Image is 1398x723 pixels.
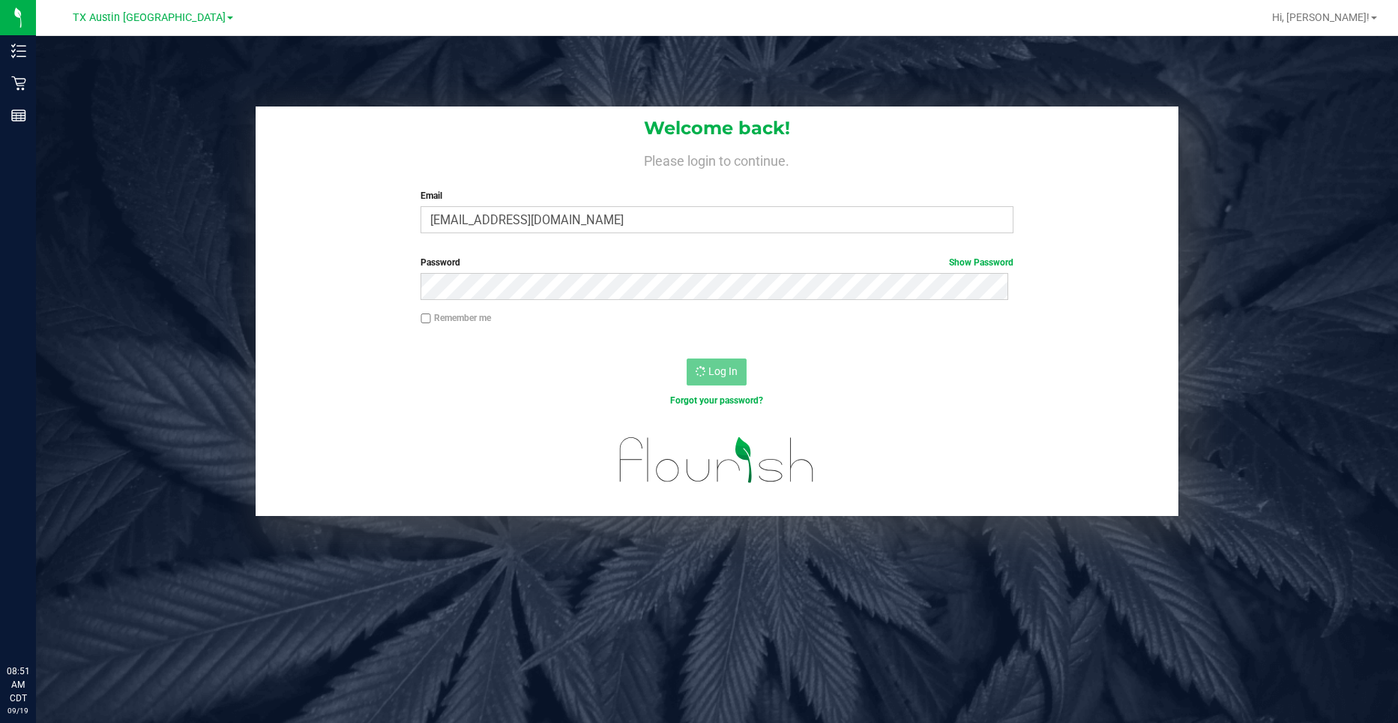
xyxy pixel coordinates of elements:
img: flourish_logo.svg [602,423,833,497]
p: 08:51 AM CDT [7,664,29,705]
a: Show Password [949,257,1013,268]
p: 09/19 [7,705,29,716]
h1: Welcome back! [256,118,1178,138]
span: Hi, [PERSON_NAME]! [1272,11,1370,23]
label: Remember me [421,311,491,325]
a: Forgot your password? [670,395,763,406]
inline-svg: Retail [11,76,26,91]
h4: Please login to continue. [256,150,1178,168]
span: Password [421,257,460,268]
span: Log In [708,365,738,377]
span: TX Austin [GEOGRAPHIC_DATA] [73,11,226,24]
input: Remember me [421,313,431,324]
inline-svg: Reports [11,108,26,123]
inline-svg: Inventory [11,43,26,58]
label: Email [421,189,1013,202]
button: Log In [687,358,747,385]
